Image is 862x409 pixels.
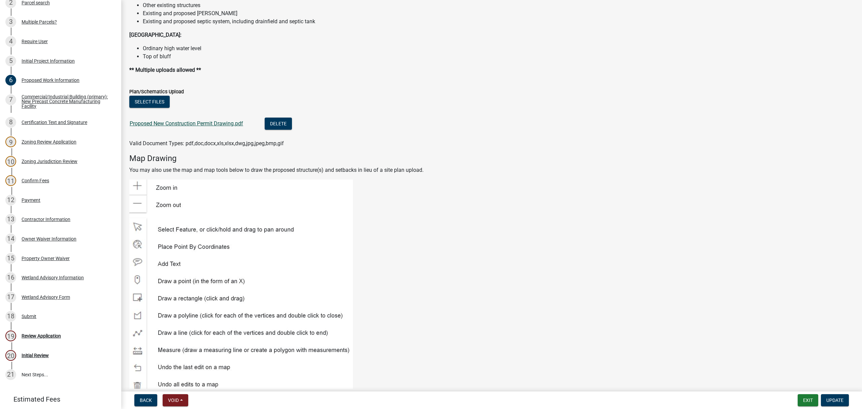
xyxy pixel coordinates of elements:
[5,36,16,47] div: 4
[143,44,854,53] li: Ordinary high water level
[5,253,16,264] div: 15
[5,17,16,27] div: 3
[826,398,843,403] span: Update
[5,214,16,225] div: 13
[5,94,16,105] div: 7
[22,178,49,183] div: Confirm Fees
[129,90,184,94] label: Plan/Schematics Upload
[5,56,16,66] div: 5
[143,18,854,26] li: Existing and proposed septic system, including drainfield and septic tank
[163,394,188,406] button: Void
[5,156,16,167] div: 10
[22,94,110,108] div: Commercial/Industrial Building (primary): New Precast Concrete Manufacturing Facility
[129,67,201,73] strong: ** Multiple uploads allowed **
[129,96,170,108] button: Select files
[22,198,40,202] div: Payment
[129,166,854,174] p: You may also use the map and map tools below to draw the proposed structure(s) and setbacks in li...
[5,175,16,186] div: 11
[5,292,16,303] div: 17
[129,154,854,163] h4: Map Drawing
[143,9,854,18] li: Existing and proposed [PERSON_NAME]
[22,217,70,222] div: Contractor Information
[140,398,152,403] span: Back
[168,398,179,403] span: Void
[143,53,854,61] li: Top of bluff
[22,295,70,300] div: Wetland Advisory Form
[5,392,110,406] a: Estimated Fees
[5,272,16,283] div: 16
[22,159,77,164] div: Zoning Jurisdiction Review
[129,32,181,38] strong: [GEOGRAPHIC_DATA]:
[22,314,36,319] div: Submit
[22,353,49,358] div: Initial Review
[22,256,70,261] div: Property Owner Waiver
[22,334,61,338] div: Review Application
[22,39,48,44] div: Require User
[5,311,16,322] div: 18
[22,20,57,24] div: Multiple Parcels?
[821,394,849,406] button: Update
[265,121,292,127] wm-modal-confirm: Delete Document
[798,394,818,406] button: Exit
[130,120,243,127] a: Proposed New Construction Permit Drawing.pdf
[5,195,16,206] div: 12
[22,59,75,63] div: Initial Project Information
[22,78,79,83] div: Proposed Work Information
[5,117,16,128] div: 8
[22,0,50,5] div: Parcel search
[129,140,284,147] span: Valid Document Types: pdf,doc,docx,xls,xlsx,dwg,jpg,jpeg,bmp,gif
[22,120,87,125] div: Certification Text and Signature
[5,369,16,380] div: 21
[5,136,16,147] div: 9
[5,350,16,361] div: 20
[134,394,157,406] button: Back
[5,75,16,86] div: 6
[5,233,16,244] div: 14
[5,331,16,341] div: 19
[22,139,76,144] div: Zoning Review Application
[22,275,84,280] div: Wetland Advisory Information
[22,237,76,241] div: Owner Waiver Information
[143,1,854,9] li: Other existing structures
[265,118,292,130] button: Delete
